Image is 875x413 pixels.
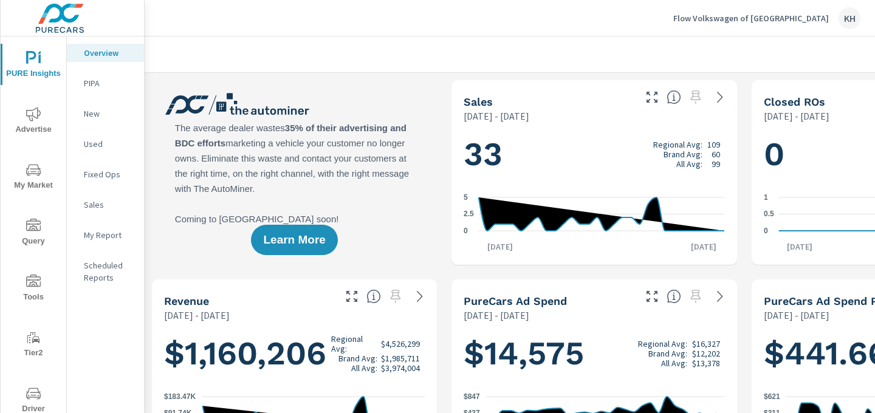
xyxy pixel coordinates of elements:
a: See more details in report [710,287,730,306]
span: Select a preset date range to save this widget [386,287,405,306]
p: Used [84,138,134,150]
button: Learn More [251,225,337,255]
span: Advertise [4,107,63,137]
h1: $1,160,206 [164,333,425,374]
div: Overview [67,44,144,62]
p: [DATE] [778,241,821,253]
p: [DATE] - [DATE] [764,109,829,123]
h5: Closed ROs [764,95,825,108]
p: Brand Avg: [338,353,377,363]
span: Number of vehicles sold by the dealership over the selected date range. [Source: This data is sou... [667,90,681,104]
button: Make Fullscreen [642,287,662,306]
p: Sales [84,199,134,211]
span: Total sales revenue over the selected date range. [Source: This data is sourced from the dealer’s... [366,289,381,304]
p: $13,378 [692,358,720,368]
p: $3,974,004 [381,363,420,373]
p: All Avg: [661,358,687,368]
p: $12,202 [692,349,720,358]
text: 1 [764,193,768,202]
span: PURE Insights [4,51,63,81]
p: New [84,108,134,120]
p: $4,526,299 [381,339,420,349]
p: [DATE] - [DATE] [164,308,230,323]
span: Query [4,219,63,248]
a: See more details in report [710,87,730,107]
button: Make Fullscreen [642,87,662,107]
p: [DATE] - [DATE] [464,308,529,323]
text: 0.5 [764,210,774,219]
text: 0 [764,227,768,235]
p: All Avg: [676,159,702,169]
p: [DATE] [682,241,725,253]
p: $1,985,711 [381,353,420,363]
p: [DATE] - [DATE] [764,308,829,323]
p: Regional Avg: [653,140,702,149]
p: Scheduled Reports [84,259,134,284]
text: $847 [464,392,480,401]
text: $183.47K [164,392,196,401]
p: [DATE] - [DATE] [464,109,529,123]
p: Fixed Ops [84,168,134,180]
p: Regional Avg: [638,339,687,349]
div: New [67,104,144,123]
div: My Report [67,226,144,244]
p: 60 [712,149,720,159]
a: See more details in report [410,287,430,306]
div: Used [67,135,144,153]
span: Select a preset date range to save this widget [686,87,705,107]
p: PIPA [84,77,134,89]
p: [DATE] [479,241,521,253]
button: Make Fullscreen [342,287,362,306]
text: 5 [464,193,468,202]
span: Total cost of media for all PureCars channels for the selected dealership group over the selected... [667,289,681,304]
p: Flow Volkswagen of [GEOGRAPHIC_DATA] [673,13,829,24]
span: Learn More [263,234,325,245]
div: Sales [67,196,144,214]
p: 109 [707,140,720,149]
text: 2.5 [464,210,474,219]
span: My Market [4,163,63,193]
span: Tier2 [4,330,63,360]
p: 99 [712,159,720,169]
h1: 33 [464,134,724,175]
div: KH [839,7,860,29]
p: All Avg: [351,363,377,373]
text: $621 [764,392,780,401]
h5: Sales [464,95,493,108]
h5: Revenue [164,295,209,307]
div: Scheduled Reports [67,256,144,287]
p: My Report [84,229,134,241]
p: Brand Avg: [664,149,702,159]
p: Regional Avg: [331,334,377,353]
p: $16,327 [692,339,720,349]
h1: $14,575 [464,333,724,374]
div: PIPA [67,74,144,92]
h5: PureCars Ad Spend [464,295,567,307]
span: Select a preset date range to save this widget [686,287,705,306]
text: 0 [464,227,468,235]
div: Fixed Ops [67,165,144,183]
p: Brand Avg: [648,349,687,358]
p: Overview [84,47,134,59]
span: Tools [4,275,63,304]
